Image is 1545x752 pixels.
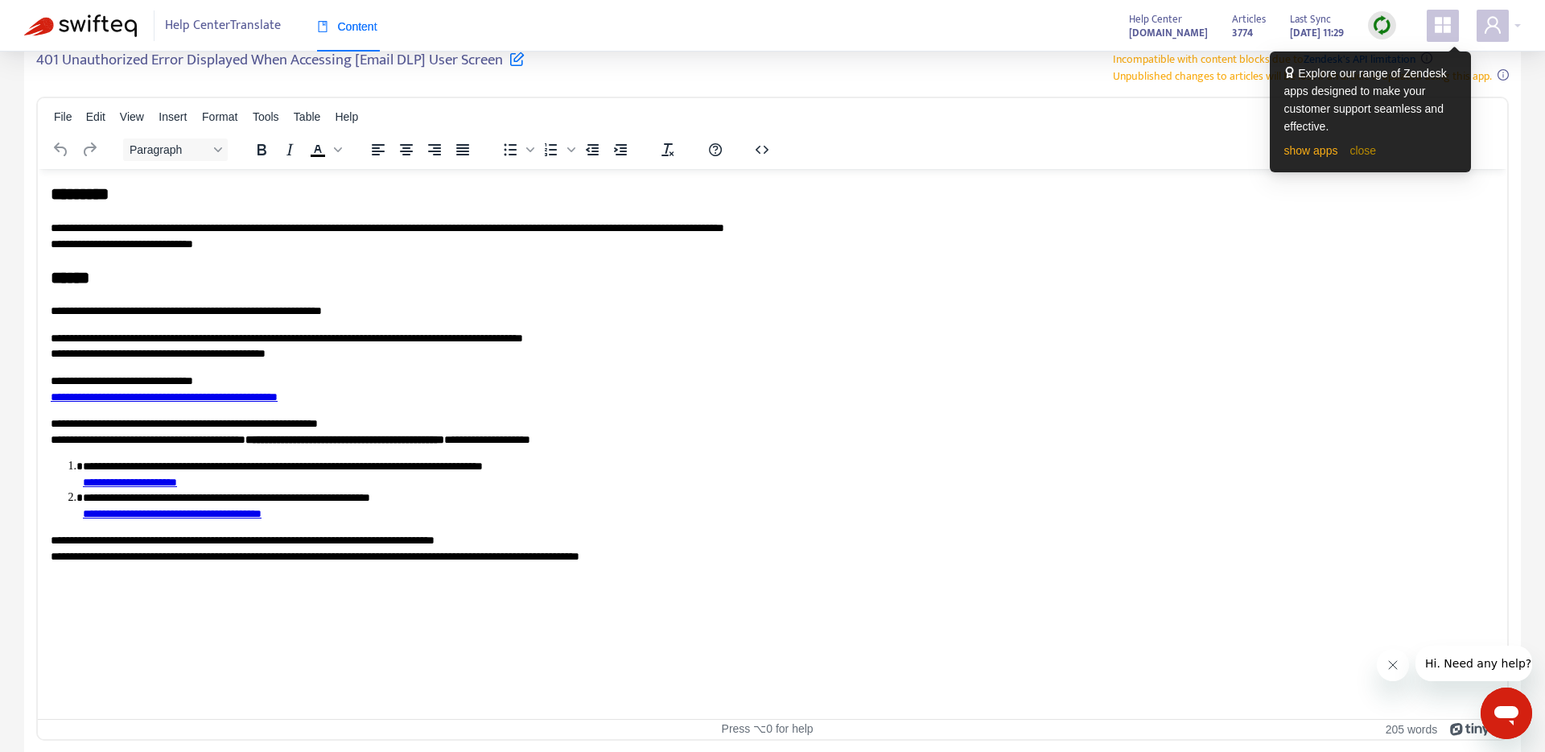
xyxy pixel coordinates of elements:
span: Table [294,110,320,123]
span: Help [335,110,358,123]
span: Format [202,110,237,123]
div: Numbered list [538,138,578,161]
iframe: 会社からのメッセージ [1415,646,1532,681]
button: Increase indent [607,138,634,161]
strong: [DOMAIN_NAME] [1129,24,1208,42]
div: Bullet list [496,138,537,161]
button: Redo [76,138,103,161]
button: Italic [276,138,303,161]
span: Content [317,20,377,33]
span: Incompatible with content blocks due to [1113,50,1415,68]
strong: [DATE] 11:29 [1290,24,1344,42]
a: show apps [1284,144,1338,157]
span: user [1483,15,1502,35]
span: Help Center [1129,10,1182,28]
a: close [1349,144,1376,157]
span: Paragraph [130,143,208,156]
span: Edit [86,110,105,123]
span: Last Sync [1290,10,1331,28]
h5: 401 Unauthorized Error Displayed When Accessing [Email DLP] User Screen [36,51,525,79]
button: Clear formatting [654,138,682,161]
span: info-circle [1498,69,1509,81]
iframe: メッセージを閉じる [1377,649,1409,681]
span: View [120,110,144,123]
span: Unpublished changes to articles will be lost if an article is updated using this app. [1113,67,1492,85]
a: Powered by Tiny [1450,722,1490,735]
img: Swifteq [24,14,137,37]
button: Undo [47,138,75,161]
button: Align right [421,138,448,161]
button: Justify [449,138,476,161]
button: Block Paragraph [123,138,228,161]
button: Align left [365,138,392,161]
span: Articles [1232,10,1266,28]
iframe: メッセージングウィンドウを開くボタン [1481,688,1532,739]
span: Help Center Translate [165,10,281,41]
span: File [54,110,72,123]
span: book [317,21,328,32]
button: Help [702,138,729,161]
button: 205 words [1386,722,1438,736]
iframe: Rich Text Area [38,169,1507,719]
span: appstore [1433,15,1452,35]
div: Text color Black [304,138,344,161]
div: Press ⌥0 for help [526,722,1008,736]
div: Explore our range of Zendesk apps designed to make your customer support seamless and effective. [1284,64,1456,135]
img: sync.dc5367851b00ba804db3.png [1372,15,1392,35]
button: Bold [248,138,275,161]
button: Align center [393,138,420,161]
span: Tools [253,110,279,123]
span: Insert [159,110,187,123]
strong: 3774 [1232,24,1253,42]
a: [DOMAIN_NAME] [1129,23,1208,42]
button: Decrease indent [579,138,606,161]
